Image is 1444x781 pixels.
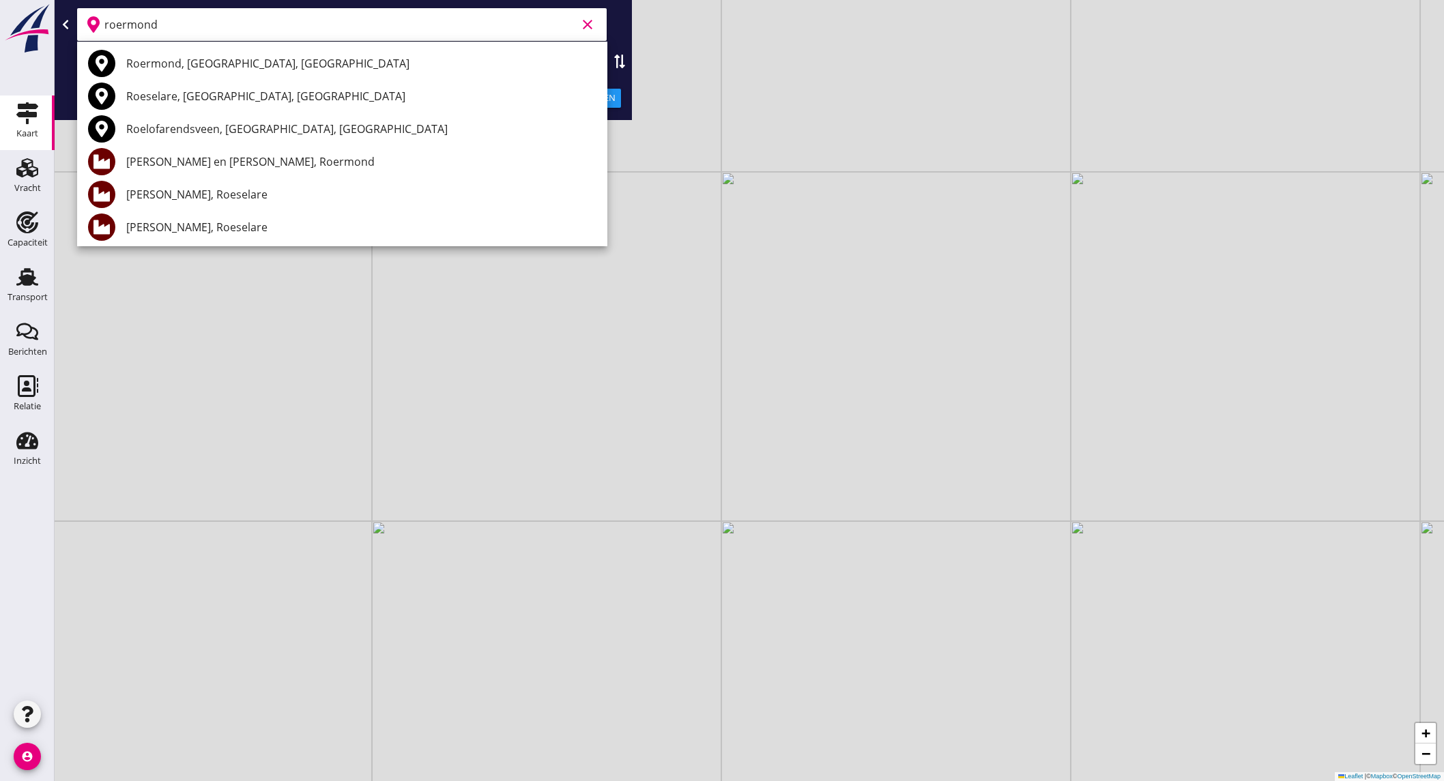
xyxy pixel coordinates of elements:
div: Capaciteit [8,238,48,247]
a: Zoom in [1415,723,1436,743]
div: Transport [8,293,48,301]
i: account_circle [14,743,41,770]
img: logo-small.a267ee39.svg [3,3,52,54]
div: Inzicht [14,456,41,465]
div: © © [1335,772,1444,781]
div: Roelofarendsveen, [GEOGRAPHIC_DATA], [GEOGRAPHIC_DATA] [126,121,596,137]
span: + [1421,724,1430,741]
div: [PERSON_NAME] en [PERSON_NAME], Roermond [126,153,596,170]
div: [PERSON_NAME], Roeselare [126,219,596,235]
div: [PERSON_NAME], Roeselare [126,186,596,203]
span: − [1421,745,1430,762]
a: Mapbox [1371,773,1393,780]
a: OpenStreetMap [1397,773,1441,780]
a: Zoom out [1415,743,1436,764]
input: Vertrekpunt [104,14,577,35]
div: Berichten [8,347,47,356]
div: Vracht [14,183,41,192]
span: | [1365,773,1366,780]
i: clear [579,16,596,33]
div: Relatie [14,402,41,411]
div: Roermond, [GEOGRAPHIC_DATA], [GEOGRAPHIC_DATA] [126,55,596,72]
a: Leaflet [1338,773,1363,780]
div: Kaart [16,129,38,138]
div: Roeselare, [GEOGRAPHIC_DATA], [GEOGRAPHIC_DATA] [126,88,596,104]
